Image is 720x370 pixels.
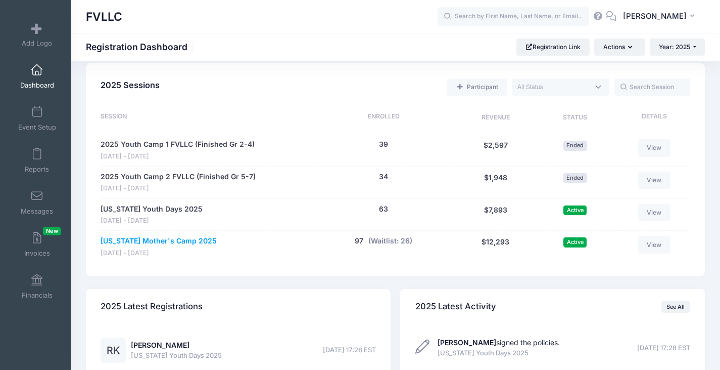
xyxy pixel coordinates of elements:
[438,338,560,347] a: [PERSON_NAME]signed the policies.
[454,139,537,161] div: $2,597
[101,338,126,363] div: RK
[447,78,507,96] a: Add a new manual registration
[638,204,670,221] a: View
[659,43,690,51] span: Year: 2025
[637,343,690,353] span: [DATE] 17:28 EST
[24,249,50,258] span: Invoices
[101,347,126,355] a: RK
[25,165,49,174] span: Reports
[438,338,496,347] strong: [PERSON_NAME]
[616,5,705,28] button: [PERSON_NAME]
[379,204,388,215] button: 63
[379,172,388,182] button: 34
[22,291,53,300] span: Financials
[18,123,56,132] span: Event Setup
[13,227,61,262] a: InvoicesNew
[454,204,537,226] div: $7,893
[368,236,412,246] button: (Waitlist: 26)
[379,139,388,150] button: 39
[13,269,61,304] a: Financials
[438,7,589,27] input: Search by First Name, Last Name, or Email...
[594,38,645,56] button: Actions
[101,184,256,193] span: [DATE] - [DATE]
[323,345,376,355] span: [DATE] 17:28 EST
[101,172,256,182] a: 2025 Youth Camp 2 FVLLC (Finished Gr 5-7)
[101,80,160,90] span: 2025 Sessions
[101,249,217,258] span: [DATE] - [DATE]
[101,152,255,161] span: [DATE] - [DATE]
[131,341,189,349] a: [PERSON_NAME]
[86,5,122,28] h1: FVLLC
[101,139,255,150] a: 2025 Youth Camp 1 FVLLC (Finished Gr 2-4)
[638,236,670,253] a: View
[563,205,587,215] span: Active
[21,207,53,216] span: Messages
[13,185,61,220] a: Messages
[563,173,587,183] span: Ended
[661,301,690,313] a: See All
[101,236,217,246] a: [US_STATE] Mother's Camp 2025
[517,83,589,92] textarea: Search
[516,38,590,56] a: Registration Link
[131,351,222,361] span: [US_STATE] Youth Days 2025
[650,38,705,56] button: Year: 2025
[101,112,313,124] div: Session
[313,112,454,124] div: Enrolled
[613,112,690,124] div: Details
[43,227,61,235] span: New
[438,348,560,358] span: [US_STATE] Youth Days 2025
[537,112,613,124] div: Status
[13,59,61,94] a: Dashboard
[101,204,203,215] a: [US_STATE] Youth Days 2025
[623,11,687,22] span: [PERSON_NAME]
[13,101,61,136] a: Event Setup
[86,42,196,52] h1: Registration Dashboard
[101,293,203,321] h4: 2025 Latest Registrations
[13,143,61,178] a: Reports
[101,216,203,226] span: [DATE] - [DATE]
[20,81,54,90] span: Dashboard
[638,172,670,189] a: View
[563,237,587,247] span: Active
[454,112,537,124] div: Revenue
[614,78,690,96] input: Search Session
[563,141,587,150] span: Ended
[638,139,670,156] a: View
[454,172,537,193] div: $1,948
[22,39,52,48] span: Add Logo
[415,293,496,321] h4: 2025 Latest Activity
[13,17,61,52] a: Add Logo
[454,236,537,258] div: $12,293
[355,236,363,246] button: 97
